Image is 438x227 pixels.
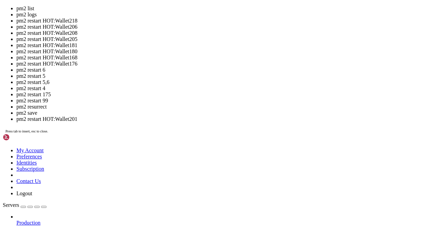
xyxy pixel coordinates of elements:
a: Subscription [16,166,44,172]
li: pm2 resurrect [16,104,435,110]
x-row: | 185 | HOT:Wallet87 | 265.65755 | 0.05 | [DATE] - 15:04 | Successful Claim: Next claim 24h 0m to... [3,105,349,109]
x-row: | 174 | HOT:Wallet76 | 262.308332 | 0.05 | [DATE] - 14:59 | Successful Claim: Next claim 24h 0m t... [3,68,349,71]
x-row: | 182 | HOT:Wallet84 | 266.580986 | 0.05 | [DATE] - 14:56 | Successful Claim: Next claim 24h 0m t... [3,95,349,98]
li: pm2 list [16,5,435,12]
x-row: 'logs [ID] [lines]' - Show the last 'n' lines of PM2 logs for the process (default: 30) [3,177,349,180]
x-row: Deactivating virtual environment... [3,190,349,194]
x-row: | 196 | HOT:Wallet98 | 267.09299 | 0.05 | [DATE] - 15:30 | Successful Claim: Next claim 24h 0m to... [3,143,349,146]
x-row: 't' - Sort by time of next claim [3,163,349,167]
li: pm2 restart 5,6 [16,79,435,85]
li: pm2 restart HOT:Wallet218 [16,18,435,24]
x-row: | 158 | HOT:Wallet60 | 266.270276 | 0.05 | [DATE] - 15:37 | Successful Claim: Next claim 24h 0m t... [3,13,349,16]
x-row: | 187 | HOT:Wallet89 | 265.944049 | 0.05 | [DATE] - 15:30 | Successful Claim: Next claim 24h 0m t... [3,112,349,115]
x-row: | 161 | HOT:Wallet63 | 267.325057 | 0.05 | [DATE] - 15:33 | Successful Claim: Next claim 24h 0m t... [3,23,349,27]
x-row: | 172 | HOT:Wallet74 | 266.043918 | 0.05 | [DATE] - 15:22 | Successful Claim: Next claim 24h 0m t... [3,61,349,64]
x-row: | 180 | HOT:Wallet82 | 266.524641 | 0.05 | [DATE] - 14:25 | Successful Claim: Next claim 24h 0m t... [3,88,349,91]
li: pm2 restart HOT:Wallet205 [16,36,435,42]
a: Servers [3,202,47,208]
span: Servers [3,202,19,208]
li: pm2 restart HOT:Wallet206 [16,24,435,30]
x-row: | 167 | HOT:Wallet69 | 264.883526 | 0.05 | [DATE] - 14:56 | Original wait time 22h 59m to fill - ... [3,44,349,47]
x-row: 'exit' or hit enter - Exit the program [3,180,349,184]
li: pm2 restart 5 [16,73,435,79]
x-row: | 190 | HOT:Wallet92 | 255.134971 | 0.05 | [DATE] - 14:45 | Original wait time 22h 59m to fill - ... [3,122,349,126]
x-row: | 193 | HOT:Wallet95 | 265.964745 | 0.05 | [DATE] - 14:19 | Successful Claim: Next claim 24h 0m t... [3,132,349,136]
li: pm2 restart 4 [16,85,435,91]
x-row: | 160 | HOT:Wallet62 | 266.340093 | 0.05 | [DATE] - 14:24 | Successful Claim: Next claim 24h 0m t... [3,20,349,23]
x-row: | 181 | HOT:Wallet83 | 265.052361 | 0.05 | [DATE] - 15:18 | Original wait time 22h 59m to fill - ... [3,91,349,95]
a: Preferences [16,154,42,159]
li: pm2 restart HOT:Wallet181 [16,42,435,48]
li: pm2 restart 175 [16,91,435,98]
li: pm2 restart HOT:Wallet201 [16,116,435,122]
x-row: | 189 | HOT:Wallet91 | 264.676451 | 0.05 | [DATE] - 14:44 | Successful Claim: Next claim 24h 0m t... [3,119,349,122]
x-row: | 173 | HOT:Wallet75 | 265.119215 | 0.05 | [DATE] - 14:59 | Successful Claim: Next claim 24h 0m t... [3,64,349,68]
x-row: 'status [ID]' - Show the last 20 balances and status of the selected process [3,173,349,177]
x-row: Enter your choice: [3,187,349,190]
li: pm2 restart HOT:Wallet168 [16,55,435,61]
x-row: | 164 | HOT:Wallet66 | 265.937434 | 0.05 | [DATE] - 14:11 | Successful Claim: Next claim 24h 0m t... [3,33,349,37]
a: Logout [16,190,32,196]
x-row: | 177 | HOT:Wallet79 | 266.277454 | 0.05 | [DATE] - 15:06 | Successful Claim: Next claim 24h 0m t... [3,78,349,81]
x-row: | 186 | HOT:Wallet88 | 264.657557 | 0.05 | [DATE] - 14:52 | Original wait time 22h 59m to fill - ... [3,109,349,112]
x-row: 'delete [ID]' - Delete process by number (e.g. single ID - '1', range '1-3' or multiple '1,3') [3,167,349,170]
x-row: | 168 | HOT:Wallet70 | 267.283927 | 0.05 | [DATE] - 15:03 | Successful Claim: Next claim 24h 0m t... [3,47,349,51]
x-row: | 159 | HOT:Wallet61 | 266.072 | 0.05 | [DATE] - 15:13 | Successful Claim: Next claim 24h 0m to f... [3,16,349,20]
x-row: | 197 | HOT:Wallet99 | 263.216534 | 0.05 | [DATE] - 14:40 | Original wait time 22h 59m to fill - ... [3,146,349,150]
li: pm2 save [16,110,435,116]
x-row: | 170 | HOT:Wallet72 | 266.941532 | 0.05 | [DATE] - 14:55 | Successful Claim: Next claim 24h 0m t... [3,54,349,57]
x-row: | 169 | HOT:Wallet71 | 264.939662 | 0.05 | [DATE] - 15:06 | Original wait time 22h 59m to fill - ... [3,51,349,54]
li: pm2 restart HOT:Wallet176 [16,61,435,67]
x-row: | 188 | HOT:Wallet90 | 265.830629 | 0.05 | [DATE] - 15:36 | Successful Claim: Next claim 24h 0m t... [3,115,349,119]
li: pm2 logs [16,12,435,18]
span: Production [16,220,40,226]
x-row: | 192 | HOT:Wallet94 | 266.148602 | 0.05 | [DATE] - 15:17 | Successful Claim: Next claim 24h 0m t... [3,129,349,132]
img: Shellngn [3,134,42,141]
x-row: | 156 | HOT:Wallet58 | 266.010397 | 0.05 | [DATE] - 15:29 | Successful Claim: Next claim 24h 0m t... [3,6,349,10]
x-row: | 194 | HOT:Wallet96 | 264.877962 | 0.05 | [DATE] - 15:03 | Original wait time 22h 59m to fill - ... [3,136,349,139]
x-row: | 176 | HOT:Wallet78 | 266.012781 | 0.05 | [DATE] - 14:46 | Successful Claim: Next claim 24h 0m t... [3,74,349,78]
a: Identities [16,160,37,166]
li: pm2 restart HOT:Wallet180 [16,48,435,55]
x-row: | 155 | HOT:Wallet57 | 265.822952 | 0.05 | [DATE] - 14:43 | Original wait time 22h 59m to fill - ... [3,3,349,6]
x-row: | 178 | HOT:Wallet80 | 266.040604 | 0.05 | [DATE] - 14:55 | Successful Claim: Next claim 24h 0m t... [3,81,349,85]
x-row: | 157 | HOT:Wallet59 | 265.775498 | 0.05 | [DATE] - 15:02 | Successful Claim: Next claim 24h 0m t... [3,10,349,13]
x-row: | 171 | HOT:Wallet73 | 266.327155 | 0.05 | [DATE] - 16:19 | Successful Claim: Next claim 24h 0m t... [3,57,349,61]
li: pm2 restart HOT:Wallet208 [16,30,435,36]
x-row: | 175 | HOT:Wallet77 | 267.153286 | 0.05 | [DATE] - 14:51 | Successful Claim: Next claim 24h 0m t... [3,71,349,74]
x-row: | 191 | HOT:Wallet93 | 266.000406 | 0.05 | [DATE] - 15:02 | Successful Claim: Next claim 24h 0m t... [3,126,349,129]
x-row: |------------------------------------------------------------------------------------------------... [3,153,349,156]
x-row: | 166 | HOT:Wallet68 | 264.099782 | 0.05 | [DATE] - 14:44 | Successful Claim: Next claim 24h 0m t... [3,40,349,44]
span: Press tab to insert, esc to close. [5,129,48,133]
li: pm2 restart 6 [16,67,435,73]
div: (35, 56) [68,194,69,197]
x-row: | 183 | HOT:Wallet85 | 267.61981 | 0.05 | [DATE] - 14:53 | Successful Claim: Next claim 24h 0m to... [3,98,349,102]
a: My Account [16,147,44,153]
x-row: | 163 | HOT:Wallet65 | 266.85792 | 0.05 | [DATE] - 14:58 | Successful Claim: Next claim 24h 0m to... [3,30,349,33]
x-row: | 195 | HOT:Wallet97 | 265.054228 | 0.05 | [DATE] - 14:57 | Original wait time 22h 59m to fill - ... [3,139,349,143]
x-row: root@119fddac57db:/usr/src/app# pm2 [3,194,349,197]
a: Contact Us [16,178,41,184]
x-row: | 184 | HOT:Wallet86 | 267.109211 | 0.05 | [DATE] - 14:19 | Successful Claim: Next claim 24h 0m t... [3,102,349,105]
x-row: | 162 | HOT:Wallet64 | 266.458892 | 0.05 | [DATE] - 15:32 | Successful Claim: Next claim 24h 0m t... [3,27,349,30]
x-row: Options: [3,160,349,163]
x-row: | 165 | HOT:Wallet67 | 265.689913 | 0.05 | [DATE] - 14:31 | Successful Claim: Next claim 24h 0m t... [3,37,349,40]
x-row: 'delete [pattern]' - Delete all processes matching the pattern (e.g. HOT, [PERSON_NAME], Wave) [3,170,349,173]
x-row: | 198 | daily-update | None | | None | None | [3,150,349,153]
x-row: | 179 | HOT:Wallet81 | 266.3324 | 0.05 | [DATE] - 15:00 | Successful Claim: Next claim 24h 0m to ... [3,85,349,88]
li: pm2 restart 99 [16,98,435,104]
a: Production [16,220,435,226]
